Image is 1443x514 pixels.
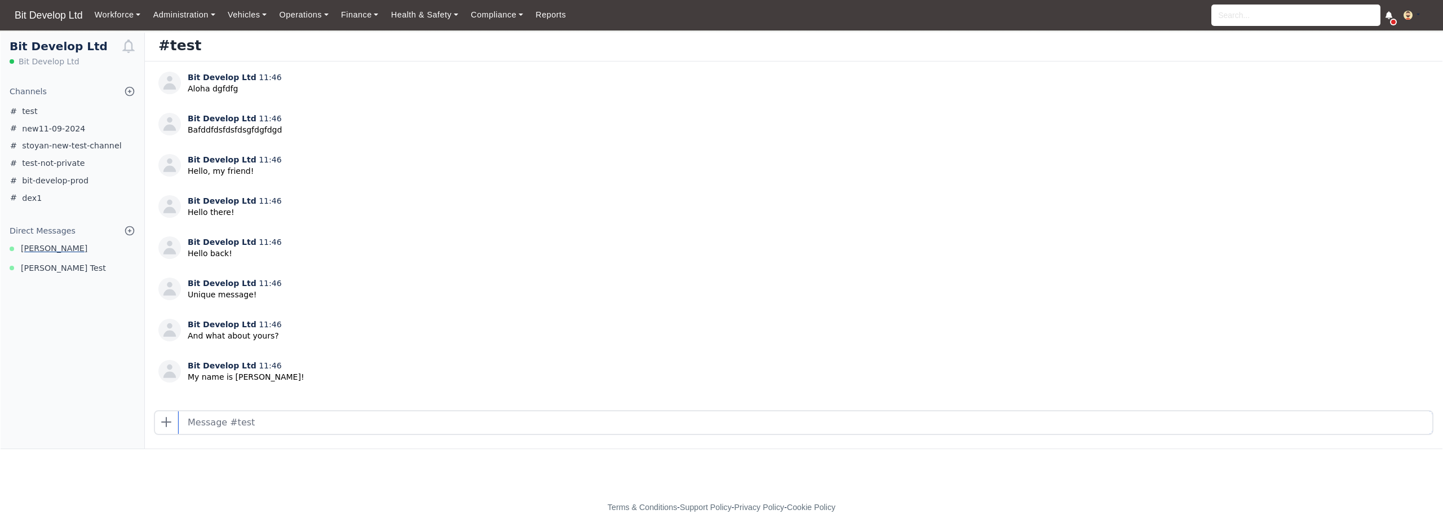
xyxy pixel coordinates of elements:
div: Channels [10,85,47,98]
a: Administration [147,4,221,26]
span: Bit Develop Ltd [188,114,256,123]
a: stoyan-new-test-channel [1,137,144,155]
p: My name is [PERSON_NAME]! [188,371,304,383]
span: 11:46 [259,73,281,82]
span: Bit Develop Ltd [188,279,256,288]
span: [PERSON_NAME] Test [21,262,106,275]
a: Reports [529,4,572,26]
a: Bit Develop Ltd [9,5,88,27]
span: 11:46 [259,114,281,123]
div: - - - [400,501,1043,514]
p: And what about yours? [188,330,282,342]
a: bit-develop-prod [1,172,144,190]
span: 11:46 [259,320,281,329]
p: Unique message! [188,289,282,301]
span: Bit Develop Ltd [9,4,88,27]
a: Vehicles [222,4,273,26]
a: Cookie Policy [787,503,835,512]
h3: #test [158,37,201,54]
a: [PERSON_NAME] [1,242,144,255]
span: Bit Develop Ltd [188,73,256,82]
a: dex1 [1,190,144,207]
span: Bit Develop Ltd [188,155,256,164]
span: 11:46 [259,279,281,288]
div: Direct Messages [10,225,76,238]
iframe: Chat Widget [1387,460,1443,514]
a: Privacy Policy [734,503,785,512]
a: [PERSON_NAME] Test [1,262,144,275]
input: Search... [1211,5,1380,26]
span: 11:46 [259,361,281,370]
a: Workforce [88,4,147,26]
a: Health & Safety [385,4,465,26]
a: Finance [335,4,385,26]
span: [PERSON_NAME] [21,242,87,255]
span: 11:46 [259,196,281,205]
p: Hello, my friend! [188,165,282,177]
a: test-not-private [1,155,144,172]
span: Bit Develop Ltd [188,320,256,329]
a: Compliance [464,4,529,26]
a: Support Policy [680,503,732,512]
span: 11:46 [259,155,281,164]
a: Operations [273,4,334,26]
p: Bafddfdsfdsfdsgfdgfdgd [188,124,282,136]
span: Bit Develop Ltd [188,196,256,205]
input: Message #test [179,411,1432,434]
p: Hello back! [188,248,282,260]
a: Terms & Conditions [608,503,677,512]
p: Aloha dgfdfg [188,83,282,95]
h1: Bit Develop Ltd [10,39,122,54]
span: Bit Develop Ltd [188,361,256,370]
span: 11:46 [259,238,281,247]
a: test [1,103,144,120]
span: Bit Develop Ltd [19,56,79,67]
p: Hello there! [188,207,282,218]
span: Bit Develop Ltd [188,238,256,247]
a: new11-09-2024 [1,120,144,138]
